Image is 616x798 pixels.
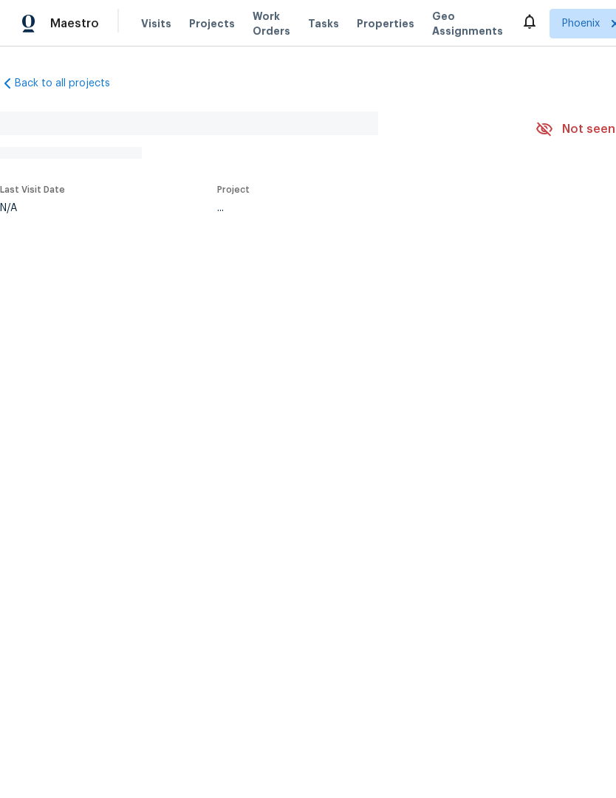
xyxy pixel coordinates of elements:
span: Tasks [308,18,339,29]
span: Properties [357,16,414,31]
div: ... [217,203,501,213]
span: Phoenix [562,16,600,31]
span: Project [217,185,250,194]
span: Maestro [50,16,99,31]
span: Visits [141,16,171,31]
span: Geo Assignments [432,9,503,38]
span: Projects [189,16,235,31]
span: Work Orders [253,9,290,38]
